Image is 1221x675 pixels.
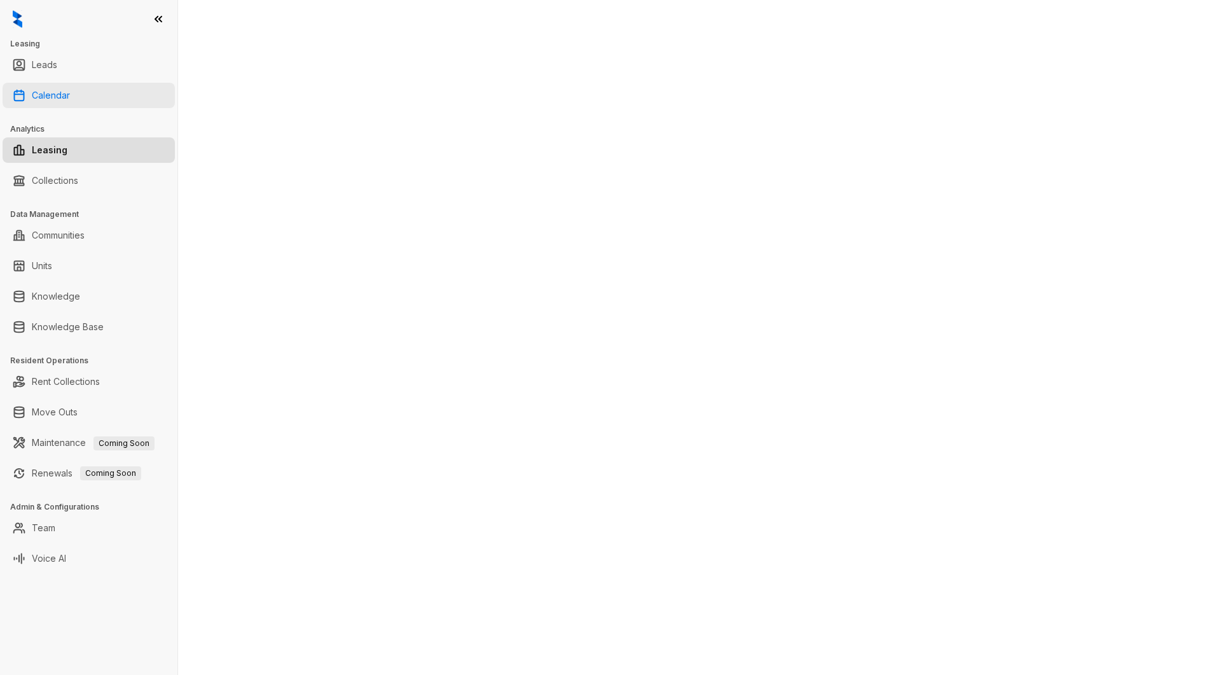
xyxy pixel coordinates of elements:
[3,223,175,248] li: Communities
[32,137,67,163] a: Leasing
[32,400,78,425] a: Move Outs
[3,430,175,456] li: Maintenance
[32,52,57,78] a: Leads
[10,38,177,50] h3: Leasing
[3,314,175,340] li: Knowledge Base
[32,284,80,309] a: Knowledge
[3,168,175,193] li: Collections
[10,123,177,135] h3: Analytics
[93,436,155,450] span: Coming Soon
[3,400,175,425] li: Move Outs
[32,369,100,394] a: Rent Collections
[3,515,175,541] li: Team
[3,253,175,279] li: Units
[3,546,175,571] li: Voice AI
[32,461,141,486] a: RenewalsComing Soon
[32,515,55,541] a: Team
[3,83,175,108] li: Calendar
[3,461,175,486] li: Renewals
[32,546,66,571] a: Voice AI
[3,52,175,78] li: Leads
[32,253,52,279] a: Units
[13,10,22,28] img: logo
[80,466,141,480] span: Coming Soon
[32,223,85,248] a: Communities
[10,355,177,366] h3: Resident Operations
[3,284,175,309] li: Knowledge
[32,168,78,193] a: Collections
[3,137,175,163] li: Leasing
[10,501,177,513] h3: Admin & Configurations
[32,83,70,108] a: Calendar
[10,209,177,220] h3: Data Management
[32,314,104,340] a: Knowledge Base
[3,369,175,394] li: Rent Collections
